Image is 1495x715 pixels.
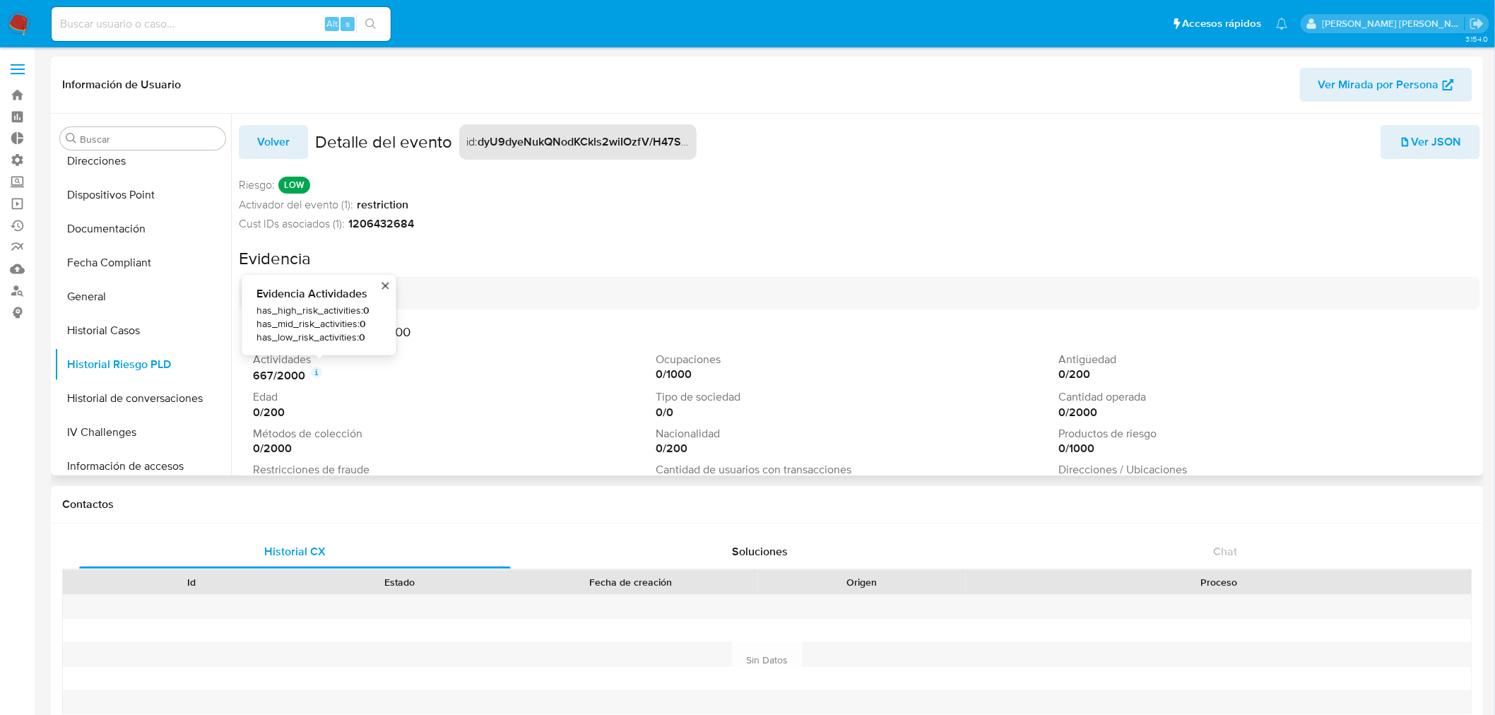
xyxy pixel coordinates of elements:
input: Buscar [80,133,220,146]
strong: 0 [360,330,366,344]
button: search-icon [356,14,385,34]
button: General [54,280,231,314]
span: Alt [326,17,338,30]
button: IV Challenges [54,415,231,449]
button: Buscar [66,133,77,144]
div: Suma de variables [239,277,1480,309]
span: Activador del evento (1): [239,197,353,213]
span: Cust IDs asociados (1): [239,216,345,232]
span: Soluciones [733,543,788,560]
button: Fecha Compliant [54,246,231,280]
p: Nacionalidad [656,426,1053,442]
button: Historial de conversaciones [54,382,231,415]
span: Riesgo : [239,177,275,193]
a: Salir [1470,16,1484,31]
strong: 667 / 2000 [253,368,305,384]
input: Buscar usuario o caso... [52,15,391,33]
span: has_mid_risk_activities : [257,317,370,331]
strong: 0 [364,303,370,317]
button: close [381,280,390,290]
p: Cantidad operada [1059,389,1456,405]
span: has_high_risk_activities : [257,304,370,317]
div: Estado [305,575,493,589]
div: Origen [768,575,956,589]
button: Dispositivos Point [54,178,231,212]
strong: 0 / 200 [1059,367,1091,382]
p: Antigüedad [1059,352,1456,367]
p: Restricciones de fraude [253,462,650,478]
span: Historial CX [264,543,326,560]
span: has_low_risk_activities : [257,331,370,344]
p: Direcciones / Ubicaciones [1059,462,1456,478]
button: Ver Mirada por Persona [1300,68,1472,102]
button: Historial Riesgo PLD [54,348,231,382]
strong: 0 / 2000 [1059,405,1098,420]
p: Cantidad de usuarios con transacciones [656,462,1053,478]
h1: Información de Usuario [62,78,181,92]
p: Métodos de colección [253,426,650,442]
span: Chat [1214,543,1238,560]
p: Tipo de sociedad [656,389,1053,405]
strong: 0 / 200 [253,405,285,420]
span: id : [466,134,478,150]
strong: 0 / 1000 [1059,441,1095,456]
div: Fecha de creación [513,575,748,589]
p: Ocupaciones [656,352,1053,367]
strong: 0 / 1000 [656,367,692,382]
strong: 0 / 2000 [253,441,292,456]
button: Direcciones [54,144,231,178]
h2: Evidencia [239,248,1480,269]
div: Id [97,575,285,589]
span: s [345,17,350,30]
div: Proceso [976,575,1462,589]
strong: 1206432684 [348,216,414,232]
button: Documentación [54,212,231,246]
h3: Puntaje total 667 de 10000 [253,324,1466,340]
strong: 0 [360,317,367,331]
span: Evidencia Actividades [257,286,370,302]
p: Actividades [253,352,650,367]
button: Historial Casos [54,314,231,348]
span: Volver [257,126,290,158]
strong: restriction [357,197,408,213]
span: Accesos rápidos [1183,16,1262,31]
strong: dyU9dyeNukQNodKCkls2wiIOzfV/H47SHd9id1HDy1U2XrWNS2j3RtoNgJtSCQ6Grdlxk0usJWTGNzbFM3ymHw== [478,134,1050,150]
p: Productos de riesgo [1059,426,1456,442]
strong: 0 / 0 [656,405,673,420]
p: LOW [278,177,310,194]
a: Notificaciones [1276,18,1288,30]
h1: Contactos [62,497,1472,512]
button: Volver [239,125,308,159]
span: Ver Mirada por Persona [1318,68,1439,102]
p: mercedes.medrano@mercadolibre.com [1323,17,1465,30]
h2: Detalle del evento [315,131,452,153]
strong: 0 / 200 [656,441,687,456]
button: Ver JSON [1381,125,1480,159]
button: Información de accesos [54,449,231,483]
span: Ver JSON [1399,126,1462,158]
p: Edad [253,389,650,405]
